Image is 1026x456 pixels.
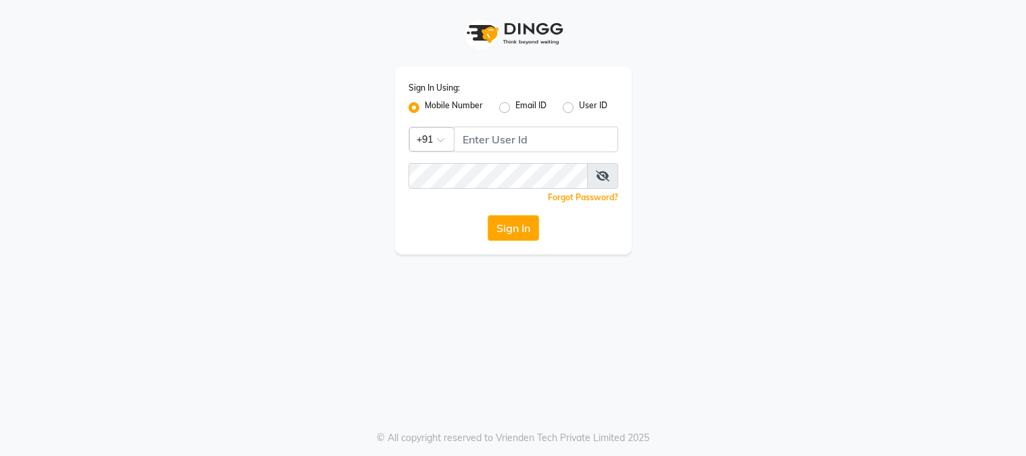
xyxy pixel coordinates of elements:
img: logo1.svg [459,14,567,53]
button: Sign In [488,215,539,241]
input: Username [454,127,618,152]
a: Forgot Password? [548,192,618,202]
input: Username [409,163,588,189]
label: Sign In Using: [409,82,460,94]
label: Mobile Number [425,99,483,116]
label: User ID [579,99,607,116]
label: Email ID [515,99,546,116]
